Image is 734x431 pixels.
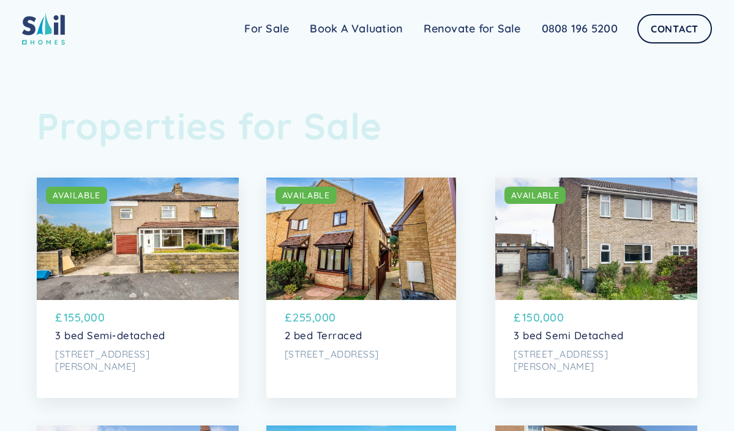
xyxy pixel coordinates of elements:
p: 2 bed Terraced [285,329,438,342]
a: For Sale [234,17,299,41]
p: 155,000 [64,309,105,326]
a: Renovate for Sale [413,17,531,41]
p: £ [55,309,62,326]
p: £ [285,309,292,326]
a: 0808 196 5200 [531,17,628,41]
h1: Properties for Sale [37,104,697,148]
p: 3 bed Semi Detached [514,329,679,342]
a: AVAILABLE£155,0003 bed Semi-detached[STREET_ADDRESS][PERSON_NAME] [37,178,239,398]
p: £ [514,309,521,326]
div: AVAILABLE [53,189,100,201]
div: AVAILABLE [511,189,559,201]
p: [STREET_ADDRESS][PERSON_NAME] [55,348,220,373]
p: 150,000 [522,309,564,326]
a: Contact [637,14,712,43]
img: sail home logo colored [22,12,65,45]
p: 3 bed Semi-detached [55,329,220,342]
div: AVAILABLE [282,189,330,201]
a: Book A Valuation [299,17,413,41]
p: 255,000 [293,309,336,326]
p: [STREET_ADDRESS] [285,348,438,360]
p: [STREET_ADDRESS][PERSON_NAME] [514,348,679,373]
a: AVAILABLE£150,0003 bed Semi Detached[STREET_ADDRESS][PERSON_NAME] [495,178,697,398]
a: AVAILABLE£255,0002 bed Terraced[STREET_ADDRESS] [266,178,456,398]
